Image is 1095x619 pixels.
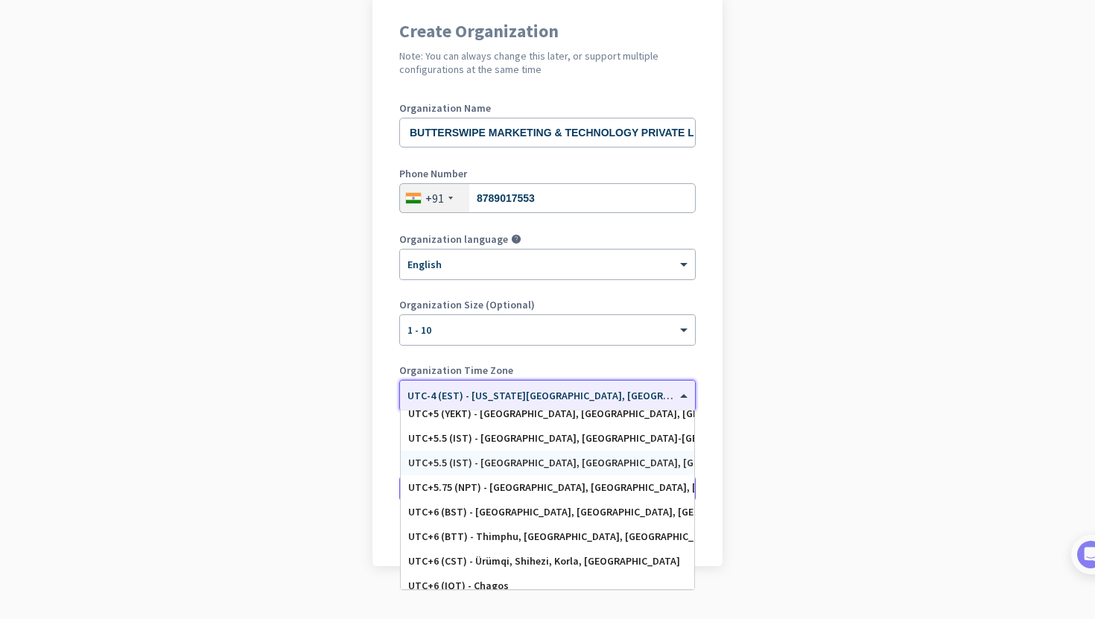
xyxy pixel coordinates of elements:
input: 74104 10123 [399,183,696,213]
i: help [511,234,521,244]
h1: Create Organization [399,22,696,40]
div: +91 [425,191,444,206]
h2: Note: You can always change this later, or support multiple configurations at the same time [399,49,696,76]
label: Organization Size (Optional) [399,299,696,310]
div: UTC+5 (YEKT) - [GEOGRAPHIC_DATA], [GEOGRAPHIC_DATA], [GEOGRAPHIC_DATA], [GEOGRAPHIC_DATA] [408,407,687,420]
div: UTC+6 (BST) - [GEOGRAPHIC_DATA], [GEOGRAPHIC_DATA], [GEOGRAPHIC_DATA], [GEOGRAPHIC_DATA] [408,506,687,518]
div: UTC+5.75 (NPT) - [GEOGRAPHIC_DATA], [GEOGRAPHIC_DATA], [GEOGRAPHIC_DATA], [GEOGRAPHIC_DATA] [408,481,687,494]
div: Go back [399,529,696,539]
div: Options List [401,410,694,589]
div: UTC+5.5 (IST) - [GEOGRAPHIC_DATA], [GEOGRAPHIC_DATA], [GEOGRAPHIC_DATA], [GEOGRAPHIC_DATA] [408,457,687,469]
div: UTC+6 (BTT) - Thimphu, [GEOGRAPHIC_DATA], [GEOGRAPHIC_DATA], [GEOGRAPHIC_DATA] [408,530,687,543]
label: Phone Number [399,168,696,179]
button: Create Organization [399,475,696,502]
div: UTC+6 (IOT) - Chagos [408,580,687,592]
input: What is the name of your organization? [399,118,696,147]
div: UTC+6 (CST) - Ürümqi, Shihezi, Korla, [GEOGRAPHIC_DATA] [408,555,687,568]
label: Organization Name [399,103,696,113]
label: Organization Time Zone [399,365,696,375]
label: Organization language [399,234,508,244]
div: UTC+5.5 (IST) - [GEOGRAPHIC_DATA], [GEOGRAPHIC_DATA]-[GEOGRAPHIC_DATA], [GEOGRAPHIC_DATA], [GEOGR... [408,432,687,445]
